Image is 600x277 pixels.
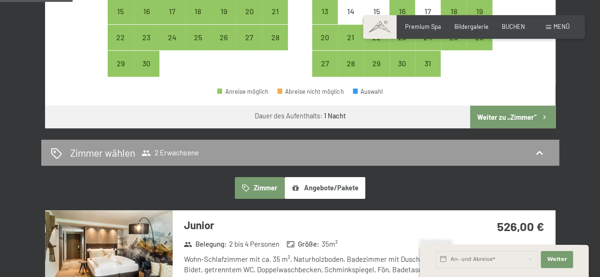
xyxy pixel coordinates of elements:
[134,51,159,76] div: Anreise möglich
[339,60,362,83] div: 28
[255,111,346,121] div: Dauer des Aufenthalts:
[339,34,362,57] div: 21
[135,34,158,57] div: 23
[185,25,211,50] div: Anreise möglich
[470,106,555,128] button: Weiter zu „Zimmer“
[312,25,338,50] div: Mon Oct 20 2025
[108,25,133,50] div: Mon Sep 22 2025
[415,25,441,50] div: Fri Oct 24 2025
[141,148,199,158] span: 2 Erwachsene
[338,25,363,50] div: Anreise möglich
[353,89,383,95] div: Auswahl
[160,8,184,31] div: 17
[109,34,132,57] div: 22
[229,239,279,249] span: 2 bis 4 Personen
[312,25,338,50] div: Anreise möglich
[277,89,344,95] div: Abreise nicht möglich
[416,60,440,83] div: 31
[441,25,466,50] div: Sat Oct 25 2025
[441,25,466,50] div: Anreise möglich
[186,34,210,57] div: 25
[466,25,492,50] div: Anreise möglich
[554,23,570,30] span: Menü
[238,34,261,57] div: 27
[285,177,365,199] button: Angebote/Pakete
[135,60,158,83] div: 30
[454,23,489,30] a: Bildergalerie
[389,25,415,50] div: Anreise möglich
[364,8,388,31] div: 15
[466,25,492,50] div: Sun Oct 26 2025
[135,8,158,31] div: 16
[363,25,389,50] div: Anreise möglich
[547,256,567,263] span: Weiter
[212,34,235,57] div: 26
[502,23,525,30] span: BUCHEN
[338,51,363,76] div: Anreise möglich
[389,25,415,50] div: Thu Oct 23 2025
[159,25,185,50] div: Anreise möglich
[420,239,452,245] span: Schnellanfrage
[263,8,287,31] div: 21
[108,51,133,76] div: Anreise möglich
[338,51,363,76] div: Tue Oct 28 2025
[211,25,236,50] div: Fri Sep 26 2025
[211,25,236,50] div: Anreise möglich
[322,239,338,249] span: 35 m²
[363,25,389,50] div: Wed Oct 22 2025
[389,51,415,76] div: Thu Oct 30 2025
[312,51,338,76] div: Mon Oct 27 2025
[185,25,211,50] div: Thu Sep 25 2025
[324,112,346,120] b: 1 Nacht
[339,8,362,31] div: 14
[390,60,414,83] div: 30
[415,51,441,76] div: Anreise möglich
[313,8,337,31] div: 13
[442,34,465,57] div: 25
[467,8,491,31] div: 19
[160,34,184,57] div: 24
[364,60,388,83] div: 29
[416,8,440,31] div: 17
[108,51,133,76] div: Mon Sep 29 2025
[134,25,159,50] div: Anreise möglich
[415,51,441,76] div: Fri Oct 31 2025
[186,8,210,31] div: 18
[405,23,441,30] a: Premium Spa
[237,25,262,50] div: Anreise möglich
[134,25,159,50] div: Tue Sep 23 2025
[237,25,262,50] div: Sat Sep 27 2025
[363,51,389,76] div: Wed Oct 29 2025
[262,25,288,50] div: Anreise möglich
[497,219,544,233] strong: 526,00 €
[363,51,389,76] div: Anreise möglich
[184,218,441,232] h3: Junior
[134,51,159,76] div: Tue Sep 30 2025
[109,8,132,31] div: 15
[364,34,388,57] div: 22
[238,8,261,31] div: 20
[108,25,133,50] div: Anreise möglich
[217,89,268,95] div: Anreise möglich
[416,34,440,57] div: 24
[70,146,135,160] h2: Zimmer wählen
[286,239,320,249] strong: Größe :
[184,239,227,249] strong: Belegung :
[159,25,185,50] div: Wed Sep 24 2025
[262,25,288,50] div: Sun Sep 28 2025
[312,51,338,76] div: Anreise möglich
[212,8,235,31] div: 19
[415,25,441,50] div: Anreise möglich
[541,251,573,268] button: Weiter
[338,25,363,50] div: Tue Oct 21 2025
[263,34,287,57] div: 28
[235,177,284,199] button: Zimmer
[390,8,414,31] div: 16
[442,8,465,31] div: 18
[389,51,415,76] div: Anreise möglich
[313,60,337,83] div: 27
[313,34,337,57] div: 20
[390,34,414,57] div: 23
